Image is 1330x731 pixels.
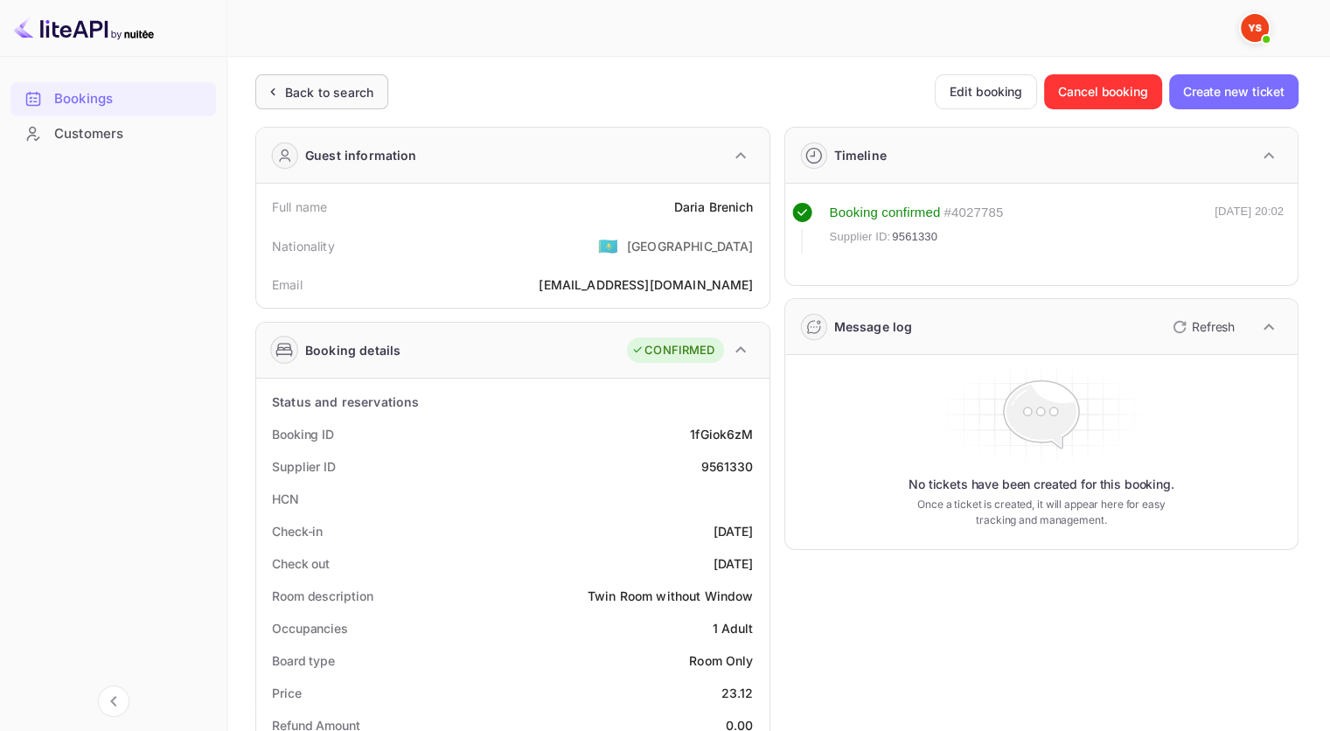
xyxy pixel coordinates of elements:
button: Refresh [1162,313,1242,341]
a: Customers [10,117,216,150]
div: 1fGiok6zM [690,425,753,443]
div: Customers [54,124,207,144]
div: Supplier ID [272,457,336,476]
div: Bookings [10,82,216,116]
button: Edit booking [935,74,1037,109]
img: Yandex Support [1241,14,1269,42]
div: Message log [834,317,913,336]
div: # 4027785 [944,203,1003,223]
div: Customers [10,117,216,151]
div: Daria Brenich [674,198,754,216]
p: Once a ticket is created, it will appear here for easy tracking and management. [904,497,1179,528]
div: 1 Adult [712,619,753,637]
div: Timeline [834,146,887,164]
div: HCN [272,490,299,508]
div: 9561330 [700,457,753,476]
button: Cancel booking [1044,74,1162,109]
a: Bookings [10,82,216,115]
div: Room Only [689,651,753,670]
button: Create new ticket [1169,74,1299,109]
div: Back to search [285,83,373,101]
div: Occupancies [272,619,348,637]
div: Price [272,684,302,702]
img: LiteAPI logo [14,14,154,42]
div: Nationality [272,237,335,255]
div: Bookings [54,89,207,109]
div: Guest information [305,146,417,164]
div: Booking ID [272,425,334,443]
div: [DATE] 20:02 [1215,203,1284,254]
div: Check-in [272,522,323,540]
div: [DATE] [714,522,754,540]
div: Board type [272,651,335,670]
div: [EMAIL_ADDRESS][DOMAIN_NAME] [539,275,753,294]
div: [GEOGRAPHIC_DATA] [627,237,754,255]
button: Collapse navigation [98,686,129,717]
div: [DATE] [714,554,754,573]
div: Email [272,275,303,294]
span: United States [598,230,618,261]
p: No tickets have been created for this booking. [909,476,1174,493]
div: Booking details [305,341,400,359]
div: Room description [272,587,373,605]
div: Booking confirmed [830,203,941,223]
p: Refresh [1192,317,1235,336]
div: Check out [272,554,330,573]
div: Full name [272,198,327,216]
div: Twin Room without Window [588,587,754,605]
span: Supplier ID: [830,228,891,246]
span: 9561330 [892,228,937,246]
div: 23.12 [721,684,754,702]
div: Status and reservations [272,393,419,411]
div: CONFIRMED [631,342,714,359]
